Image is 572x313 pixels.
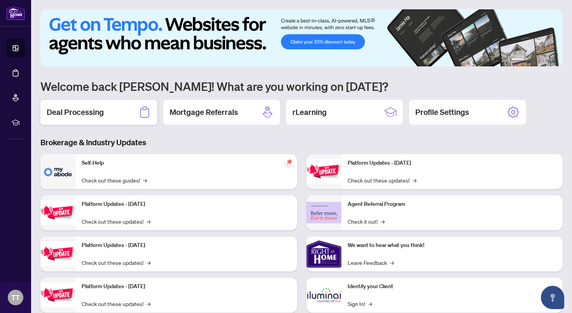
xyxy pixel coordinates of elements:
[413,176,416,184] span: →
[541,286,564,309] button: Open asap
[82,282,291,291] p: Platform Updates - [DATE]
[511,59,524,62] button: 1
[40,137,563,148] h3: Brokerage & Industry Updates
[368,299,372,308] span: →
[285,157,294,167] span: pushpin
[292,107,327,118] h2: rLearning
[348,258,394,267] a: Leave Feedback→
[147,258,150,267] span: →
[546,59,549,62] button: 5
[82,299,150,308] a: Check out these updates!→
[40,79,563,94] h1: Welcome back [PERSON_NAME]! What are you working on [DATE]?
[143,176,147,184] span: →
[47,107,104,118] h2: Deal Processing
[348,200,557,209] p: Agent Referral Program
[147,217,150,226] span: →
[170,107,238,118] h2: Mortgage Referrals
[348,299,372,308] a: Sign In!→
[40,200,75,225] img: Platform Updates - September 16, 2025
[11,292,20,303] span: TT
[348,159,557,167] p: Platform Updates - [DATE]
[40,283,75,307] img: Platform Updates - July 8, 2025
[348,176,416,184] a: Check out these updates!→
[40,154,75,189] img: Self-Help
[306,278,341,313] img: Identify your Client
[415,107,469,118] h2: Profile Settings
[40,242,75,266] img: Platform Updates - July 21, 2025
[82,159,291,167] p: Self-Help
[539,59,542,62] button: 4
[82,200,291,209] p: Platform Updates - [DATE]
[82,258,150,267] a: Check out these updates!→
[82,241,291,250] p: Platform Updates - [DATE]
[306,236,341,271] img: We want to hear what you think!
[6,6,25,20] img: logo
[82,217,150,226] a: Check out these updates!→
[381,217,385,226] span: →
[552,59,555,62] button: 6
[147,299,150,308] span: →
[82,176,147,184] a: Check out these guides!→
[348,241,557,250] p: We want to hear what you think!
[348,282,557,291] p: Identify your Client
[533,59,536,62] button: 3
[527,59,530,62] button: 2
[348,217,385,226] a: Check it out!→
[306,202,341,223] img: Agent Referral Program
[390,258,394,267] span: →
[40,9,563,66] img: Slide 0
[306,159,341,184] img: Platform Updates - June 23, 2025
